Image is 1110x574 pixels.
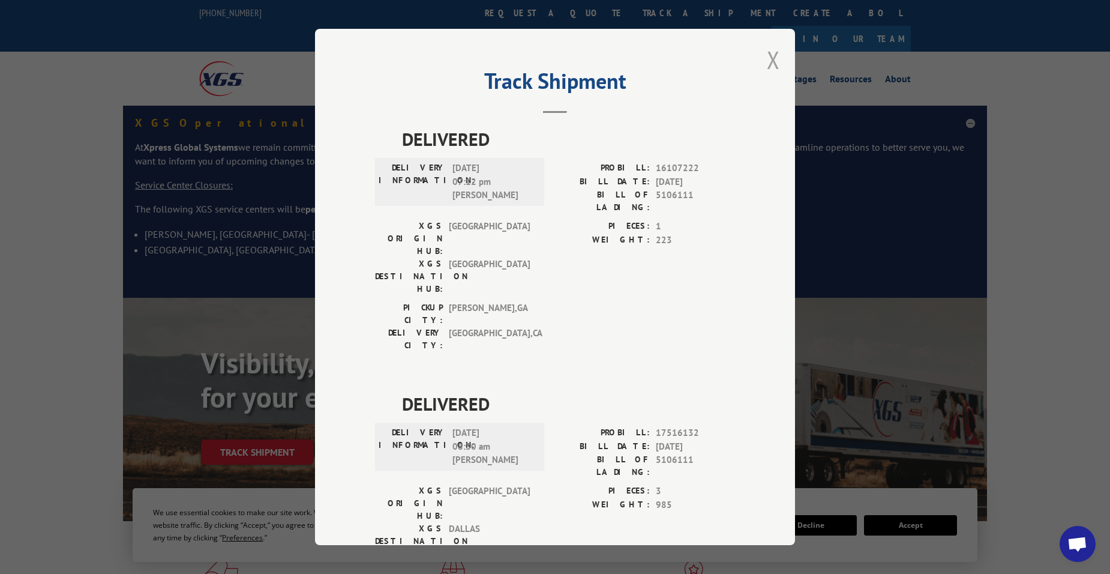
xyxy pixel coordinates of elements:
[449,522,530,560] span: DALLAS
[375,485,443,522] label: XGS ORIGIN HUB:
[555,220,650,234] label: PIECES:
[402,390,735,417] span: DELIVERED
[375,522,443,560] label: XGS DESTINATION HUB:
[555,233,650,247] label: WEIGHT:
[379,426,446,467] label: DELIVERY INFORMATION:
[452,162,533,202] span: [DATE] 07:12 pm [PERSON_NAME]
[375,301,443,327] label: PICKUP CITY:
[656,233,735,247] span: 223
[555,485,650,498] label: PIECES:
[379,162,446,202] label: DELIVERY INFORMATION:
[375,220,443,258] label: XGS ORIGIN HUB:
[767,44,780,76] button: Close modal
[656,162,735,175] span: 16107222
[555,189,650,214] label: BILL OF LADING:
[656,426,735,440] span: 17516132
[555,426,650,440] label: PROBILL:
[555,440,650,453] label: BILL DATE:
[656,220,735,234] span: 1
[402,125,735,153] span: DELIVERED
[449,258,530,295] span: [GEOGRAPHIC_DATA]
[449,301,530,327] span: [PERSON_NAME] , GA
[375,258,443,295] label: XGS DESTINATION HUB:
[656,453,735,479] span: 5106111
[1060,526,1096,562] a: Open chat
[656,485,735,498] span: 3
[452,426,533,467] span: [DATE] 08:30 am [PERSON_NAME]
[555,175,650,189] label: BILL DATE:
[555,162,650,175] label: PROBILL:
[656,440,735,453] span: [DATE]
[555,453,650,479] label: BILL OF LADING:
[375,73,735,95] h2: Track Shipment
[656,498,735,512] span: 985
[449,327,530,352] span: [GEOGRAPHIC_DATA] , CA
[375,327,443,352] label: DELIVERY CITY:
[656,189,735,214] span: 5106111
[449,220,530,258] span: [GEOGRAPHIC_DATA]
[656,175,735,189] span: [DATE]
[555,498,650,512] label: WEIGHT:
[449,485,530,522] span: [GEOGRAPHIC_DATA]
